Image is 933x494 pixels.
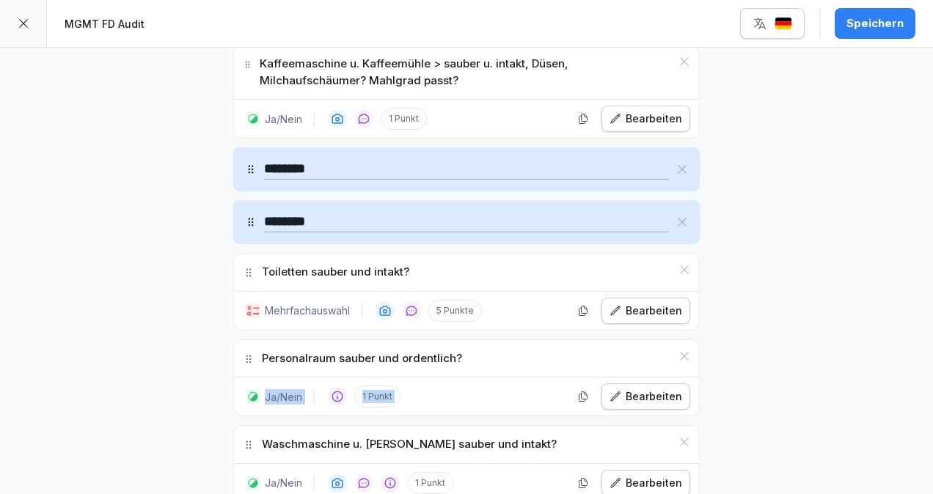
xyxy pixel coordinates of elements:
img: de.svg [775,17,792,31]
p: 1 Punkt [407,472,453,494]
p: Ja/Nein [265,475,302,490]
p: MGMT FD Audit [65,16,144,32]
p: Waschmaschine u. [PERSON_NAME] sauber und intakt? [262,436,557,453]
button: Speichern [835,8,915,39]
p: Mehrfachauswahl [265,303,350,318]
p: Ja/Nein [265,389,302,405]
p: Personalraum sauber und ordentlich? [262,350,462,367]
p: 1 Punkt [381,108,427,130]
p: 1 Punkt [354,386,400,408]
div: Speichern [846,15,904,32]
p: Kaffeemaschine u. Kaffeemühle > sauber u. intakt, Düsen, Milchaufschäumer? Mahlgrad passt? [260,56,671,89]
button: Bearbeiten [601,298,690,324]
div: Bearbeiten [610,303,682,319]
p: 5 Punkte [428,300,482,322]
p: Ja/Nein [265,111,302,127]
div: Bearbeiten [610,388,682,405]
button: Bearbeiten [601,106,690,132]
div: Bearbeiten [610,475,682,491]
div: Bearbeiten [610,111,682,127]
button: Bearbeiten [601,383,690,410]
p: Toiletten sauber und intakt? [262,264,409,281]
